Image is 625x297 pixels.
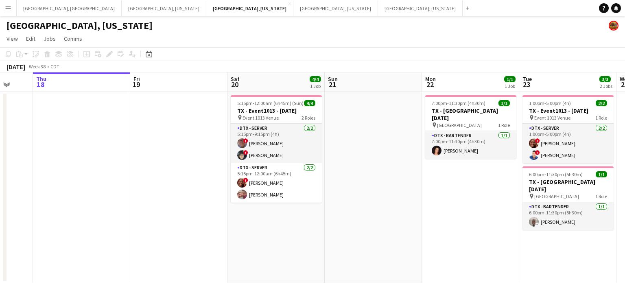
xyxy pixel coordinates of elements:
[432,100,485,106] span: 7:00pm-11:30pm (4h30m)
[521,80,532,89] span: 23
[378,0,463,16] button: [GEOGRAPHIC_DATA], [US_STATE]
[206,0,293,16] button: [GEOGRAPHIC_DATA], [US_STATE]
[310,76,321,82] span: 4/4
[23,33,39,44] a: Edit
[64,35,82,42] span: Comms
[7,20,153,32] h1: [GEOGRAPHIC_DATA], [US_STATE]
[40,33,59,44] a: Jobs
[522,178,614,193] h3: TX - [GEOGRAPHIC_DATA] [DATE]
[243,178,248,183] span: !
[302,115,315,121] span: 2 Roles
[529,171,583,177] span: 6:00pm-11:30pm (5h30m)
[327,80,338,89] span: 21
[596,171,607,177] span: 1/1
[529,100,571,106] span: 1:00pm-5:00pm (4h)
[122,0,206,16] button: [GEOGRAPHIC_DATA], [US_STATE]
[425,95,516,159] app-job-card: 7:00pm-11:30pm (4h30m)1/1TX - [GEOGRAPHIC_DATA] [DATE] [GEOGRAPHIC_DATA]1 RoleDTX - Bartender1/17...
[535,138,540,143] span: !
[17,0,122,16] button: [GEOGRAPHIC_DATA], [GEOGRAPHIC_DATA]
[609,21,618,31] app-user-avatar: Rollin Hero
[27,63,47,70] span: Week 38
[133,75,140,83] span: Fri
[35,80,46,89] span: 18
[7,63,25,71] div: [DATE]
[243,150,248,155] span: !
[534,115,570,121] span: Event 1013 Venue
[310,83,321,89] div: 1 Job
[231,95,322,203] app-job-card: 5:15pm-12:00am (6h45m) (Sun)4/4TX - Event1013 - [DATE] Event 1013 Venue2 RolesDTX - Server2/25:15...
[3,33,21,44] a: View
[522,202,614,230] app-card-role: DTX - Bartender1/16:00pm-11:30pm (5h30m)[PERSON_NAME]
[231,124,322,163] app-card-role: DTX - Server2/25:15pm-9:15pm (4h)![PERSON_NAME]![PERSON_NAME]
[61,33,85,44] a: Comms
[505,83,515,89] div: 1 Job
[522,75,532,83] span: Tue
[44,35,56,42] span: Jobs
[26,35,35,42] span: Edit
[504,76,516,82] span: 1/1
[535,150,540,155] span: !
[304,100,315,106] span: 4/4
[522,166,614,230] app-job-card: 6:00pm-11:30pm (5h30m)1/1TX - [GEOGRAPHIC_DATA] [DATE] [GEOGRAPHIC_DATA]1 RoleDTX - Bartender1/16...
[425,131,516,159] app-card-role: DTX - Bartender1/17:00pm-11:30pm (4h30m)[PERSON_NAME]
[50,63,59,70] div: CDT
[600,83,612,89] div: 2 Jobs
[293,0,378,16] button: [GEOGRAPHIC_DATA], [US_STATE]
[7,35,18,42] span: View
[231,75,240,83] span: Sat
[231,163,322,203] app-card-role: DTX - Server2/25:15pm-12:00am (6h45m)![PERSON_NAME][PERSON_NAME]
[522,124,614,163] app-card-role: DTX - Server2/21:00pm-5:00pm (4h)![PERSON_NAME]![PERSON_NAME]
[534,193,579,199] span: [GEOGRAPHIC_DATA]
[237,100,304,106] span: 5:15pm-12:00am (6h45m) (Sun)
[229,80,240,89] span: 20
[595,115,607,121] span: 1 Role
[36,75,46,83] span: Thu
[599,76,611,82] span: 3/3
[231,107,322,114] h3: TX - Event1013 - [DATE]
[437,122,482,128] span: [GEOGRAPHIC_DATA]
[328,75,338,83] span: Sun
[425,75,436,83] span: Mon
[425,107,516,122] h3: TX - [GEOGRAPHIC_DATA] [DATE]
[595,193,607,199] span: 1 Role
[243,138,248,143] span: !
[596,100,607,106] span: 2/2
[498,122,510,128] span: 1 Role
[522,95,614,163] app-job-card: 1:00pm-5:00pm (4h)2/2TX - Event1013 - [DATE] Event 1013 Venue1 RoleDTX - Server2/21:00pm-5:00pm (...
[243,115,279,121] span: Event 1013 Venue
[132,80,140,89] span: 19
[424,80,436,89] span: 22
[498,100,510,106] span: 1/1
[522,107,614,114] h3: TX - Event1013 - [DATE]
